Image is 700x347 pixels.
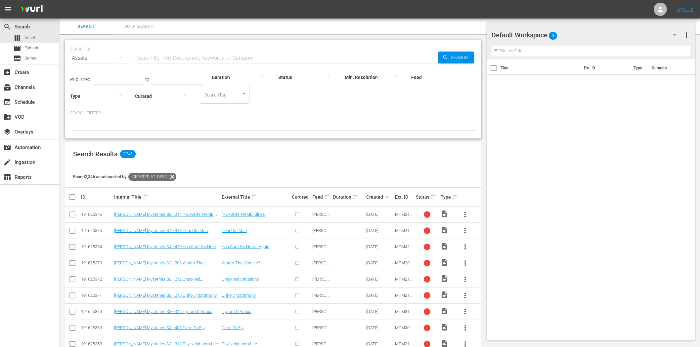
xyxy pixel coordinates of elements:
span: to [145,77,150,82]
a: Your Old Man [222,228,247,233]
span: Search [64,23,109,30]
span: VOD [3,113,11,121]
span: Series [24,55,36,61]
span: Video [441,242,449,250]
a: Unholy Matrimony [222,293,256,298]
span: Video [441,323,449,331]
span: Published: [70,77,91,82]
a: Unsolved Situations [222,277,259,282]
p: Search Filters: [70,110,476,116]
div: 191625371 [81,293,112,298]
button: more_vert [457,223,473,239]
span: Video [441,275,449,283]
span: Video [441,258,449,266]
div: Status [416,193,439,201]
span: more_vert [682,31,690,39]
div: Default Workspace [492,26,683,44]
span: more_vert [461,243,469,251]
span: 0 [549,29,557,43]
span: [PERSON_NAME] Mysteries [312,325,331,340]
span: Search [448,52,474,63]
span: MTM315F [395,309,412,319]
div: Internal Title [114,193,220,201]
span: [PERSON_NAME] Mysteries [312,244,331,259]
button: more_vert [457,304,473,320]
a: What's That Gnoise? [222,260,260,265]
span: more_vert [461,275,469,283]
span: sort [430,194,436,200]
span: [PERSON_NAME] Mysteries [312,212,331,227]
span: more_vert [461,324,469,332]
span: Episode [13,44,21,52]
span: Video [441,291,449,299]
div: [DATE] [366,212,393,217]
span: MTM413F [395,228,412,238]
div: 191625370 [81,309,112,314]
span: sort [143,194,149,200]
span: Search Results [73,150,117,158]
span: Asset [24,35,35,41]
div: Curated [292,194,310,200]
div: 191625369 [81,325,112,330]
div: Feed [312,193,331,201]
button: Open [241,91,247,97]
span: menu [4,5,12,13]
span: Automation [3,143,11,151]
div: Type [441,193,455,201]
div: 191625375 [81,228,112,233]
span: more_vert [461,259,469,267]
a: Time To Fly [222,325,243,330]
div: Ext. ID [395,194,414,200]
div: Created [366,193,393,201]
button: more_vert [457,288,473,303]
button: more_vert [457,239,473,255]
a: [PERSON_NAME] Mysteries S2 - 201 What's That Gnoise? [114,260,207,270]
span: 2,346 [120,150,136,158]
div: ID [81,194,112,200]
span: more_vert [461,211,469,218]
span: Schedule [3,98,11,106]
div: [DATE] [366,277,393,282]
button: more_vert [457,255,473,271]
a: Thy Neighbor's Life [222,341,257,346]
span: MTM201F [395,260,412,270]
a: [PERSON_NAME] Mysteries S4 - 420 You Can't Go Home Again [114,244,219,254]
span: Create [3,68,11,76]
div: 191625368 [81,341,112,346]
div: [DATE] [366,260,393,265]
span: MTM215F [395,293,412,303]
span: MTM214F [395,212,412,222]
button: more_vert [457,271,473,287]
span: sort [324,194,330,200]
span: [PERSON_NAME] Mysteries [312,228,331,243]
span: MTM212F [395,277,412,287]
button: more_vert [457,207,473,222]
div: Assets [70,49,128,67]
div: [DATE] [366,341,393,346]
a: [PERSON_NAME] Mysteries S3 - 315 Tyson Of Arabia [114,309,212,314]
span: Found 2,346 assets sorted by: [73,174,176,179]
th: Title [501,59,580,77]
span: sort [251,194,257,200]
span: [PERSON_NAME] Mysteries [312,293,331,308]
button: Search [438,52,474,63]
span: sort [352,194,358,200]
span: Created At: desc [128,173,168,181]
a: [PERSON_NAME] Mysteries S3 - 313 Thy Neighbor's Life [114,341,218,346]
a: [PERSON_NAME] Mysteries S2 - 212 Unsolved Situations [114,277,203,287]
a: Tyson Of Arabia [222,309,251,314]
span: Video [441,226,449,234]
span: [PERSON_NAME] Mysteries [312,260,331,275]
span: Reports [3,173,11,181]
div: [DATE] [366,293,393,298]
div: 191625374 [81,244,112,249]
div: Duration [333,193,364,201]
button: more_vert [457,320,473,336]
th: Ext. ID [580,59,630,77]
a: [PERSON_NAME] Mysteries S2 - 215 Unholy Matrimony [114,293,217,298]
span: Search [3,23,11,31]
div: 191625373 [81,260,112,265]
a: [PERSON_NAME] Mysteries S4 - 413 Your Old Man [114,228,208,233]
span: keyboard_arrow_down [384,194,390,200]
span: [PERSON_NAME] Mysteries [312,309,331,324]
